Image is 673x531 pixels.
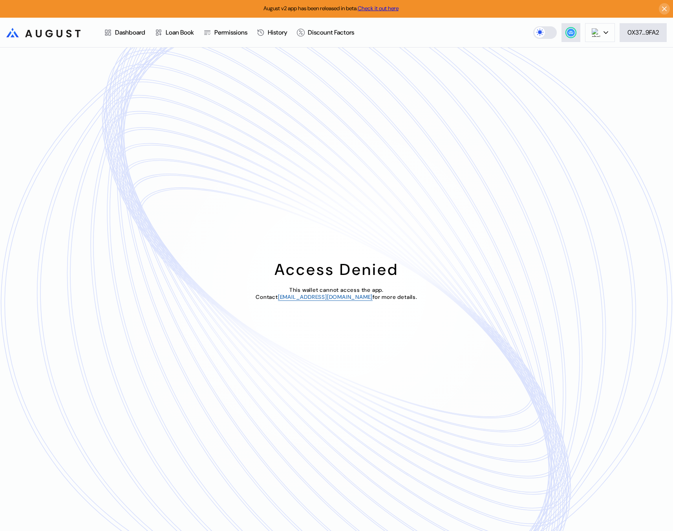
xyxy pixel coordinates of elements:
[585,23,615,42] button: chain logo
[358,5,399,12] a: Check it out here
[99,18,150,47] a: Dashboard
[166,28,194,37] div: Loan Book
[214,28,247,37] div: Permissions
[278,293,373,301] a: [EMAIL_ADDRESS][DOMAIN_NAME]
[199,18,252,47] a: Permissions
[592,28,600,37] img: chain logo
[150,18,199,47] a: Loan Book
[292,18,359,47] a: Discount Factors
[308,28,354,37] div: Discount Factors
[115,28,145,37] div: Dashboard
[252,18,292,47] a: History
[268,28,287,37] div: History
[620,23,667,42] button: 0X37...9FA2
[263,5,399,12] span: August v2 app has been released in beta.
[627,28,659,37] div: 0X37...9FA2
[256,286,417,300] span: This wallet cannot access the app. Contact for more details.
[274,259,399,280] div: Access Denied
